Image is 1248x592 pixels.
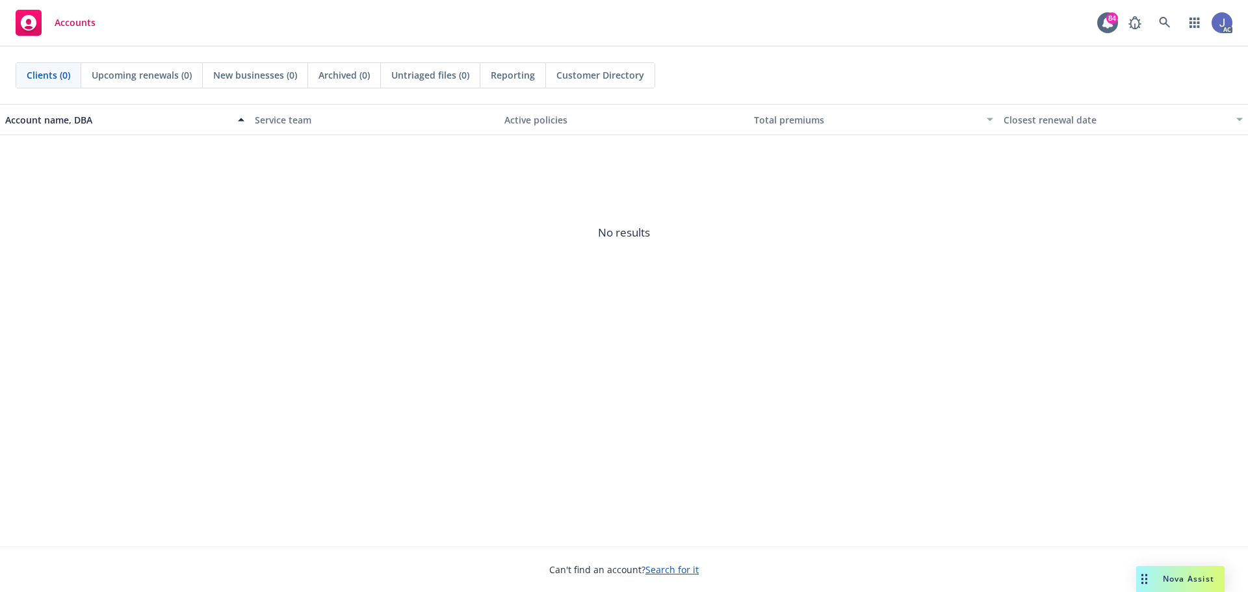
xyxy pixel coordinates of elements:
[1004,113,1228,127] div: Closest renewal date
[1122,10,1148,36] a: Report a Bug
[250,104,499,135] button: Service team
[1136,566,1152,592] div: Drag to move
[1212,12,1232,33] img: photo
[255,113,494,127] div: Service team
[499,104,749,135] button: Active policies
[318,68,370,82] span: Archived (0)
[1136,566,1225,592] button: Nova Assist
[391,68,469,82] span: Untriaged files (0)
[1163,573,1214,584] span: Nova Assist
[5,113,230,127] div: Account name, DBA
[213,68,297,82] span: New businesses (0)
[55,18,96,28] span: Accounts
[645,563,699,576] a: Search for it
[92,68,192,82] span: Upcoming renewals (0)
[27,68,70,82] span: Clients (0)
[998,104,1248,135] button: Closest renewal date
[749,104,998,135] button: Total premiums
[549,563,699,576] span: Can't find an account?
[504,113,744,127] div: Active policies
[10,5,101,41] a: Accounts
[491,68,535,82] span: Reporting
[1152,10,1178,36] a: Search
[1182,10,1208,36] a: Switch app
[1106,12,1118,24] div: 84
[754,113,979,127] div: Total premiums
[556,68,644,82] span: Customer Directory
